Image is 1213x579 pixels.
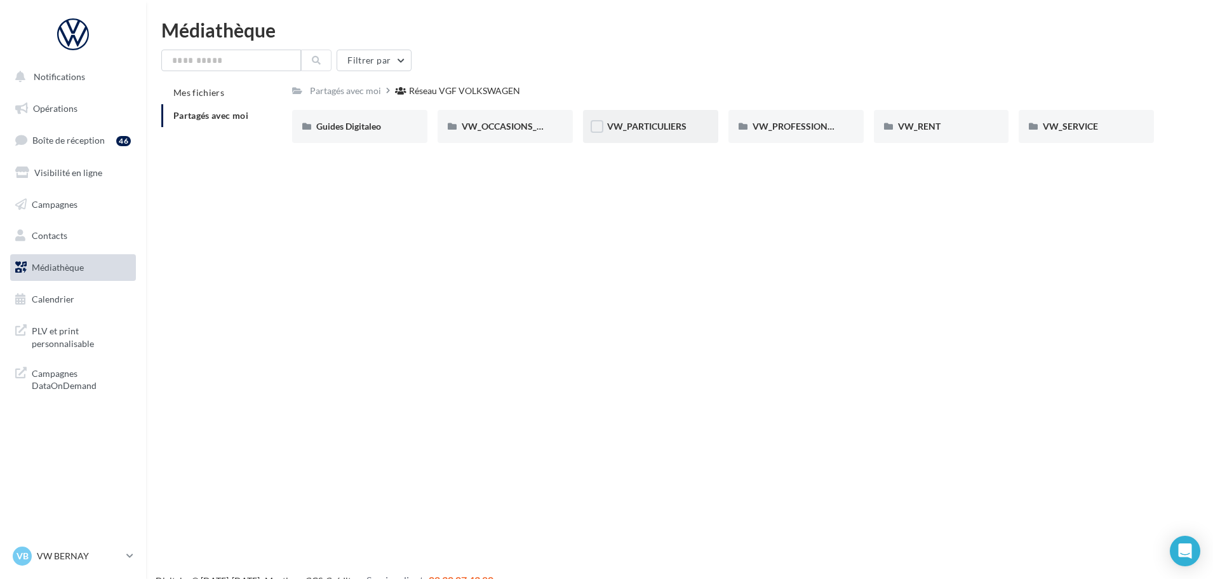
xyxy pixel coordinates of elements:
[34,71,85,82] span: Notifications
[116,136,131,146] div: 46
[8,160,138,186] a: Visibilité en ligne
[607,121,687,132] span: VW_PARTICULIERS
[32,294,74,304] span: Calendrier
[337,50,412,71] button: Filtrer par
[34,167,102,178] span: Visibilité en ligne
[8,317,138,355] a: PLV et print personnalisable
[10,544,136,568] a: VB VW BERNAY
[8,64,133,90] button: Notifications
[8,360,138,397] a: Campagnes DataOnDemand
[753,121,849,132] span: VW_PROFESSIONNELS
[8,191,138,218] a: Campagnes
[898,121,941,132] span: VW_RENT
[1170,536,1200,566] div: Open Intercom Messenger
[8,126,138,154] a: Boîte de réception46
[8,95,138,122] a: Opérations
[32,198,77,209] span: Campagnes
[17,550,29,562] span: VB
[316,121,381,132] span: Guides Digitaleo
[32,135,105,146] span: Boîte de réception
[32,262,84,273] span: Médiathèque
[1043,121,1098,132] span: VW_SERVICE
[8,254,138,281] a: Médiathèque
[32,322,131,350] span: PLV et print personnalisable
[8,286,138,313] a: Calendrier
[173,110,248,121] span: Partagés avec moi
[310,85,381,97] div: Partagés avec moi
[462,121,586,132] span: VW_OCCASIONS_GARANTIES
[33,103,77,114] span: Opérations
[32,230,67,241] span: Contacts
[409,85,520,97] div: Réseau VGF VOLKSWAGEN
[173,87,224,98] span: Mes fichiers
[161,20,1198,39] div: Médiathèque
[8,222,138,249] a: Contacts
[32,365,131,392] span: Campagnes DataOnDemand
[37,550,121,562] p: VW BERNAY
